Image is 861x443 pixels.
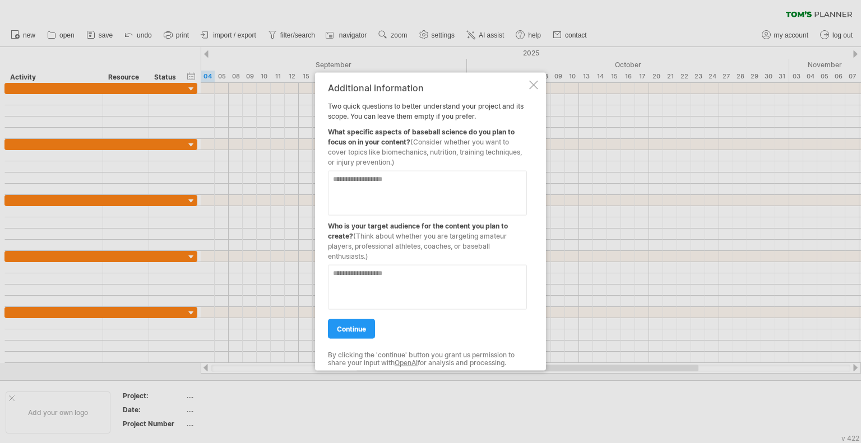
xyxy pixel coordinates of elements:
[328,82,527,92] div: Additional information
[328,137,522,166] span: (Consider whether you want to cover topics like biomechanics, nutrition, training techniques, or ...
[328,319,375,338] a: continue
[395,358,418,367] a: OpenAI
[328,215,527,261] div: Who is your target audience for the content you plan to create?
[337,324,366,333] span: continue
[328,121,527,167] div: What specific aspects of baseball science do you plan to focus on in your content?
[328,351,527,367] div: By clicking the 'continue' button you grant us permission to share your input with for analysis a...
[328,82,527,361] div: Two quick questions to better understand your project and its scope. You can leave them empty if ...
[328,231,507,260] span: (Think about whether you are targeting amateur players, professional athletes, coaches, or baseba...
